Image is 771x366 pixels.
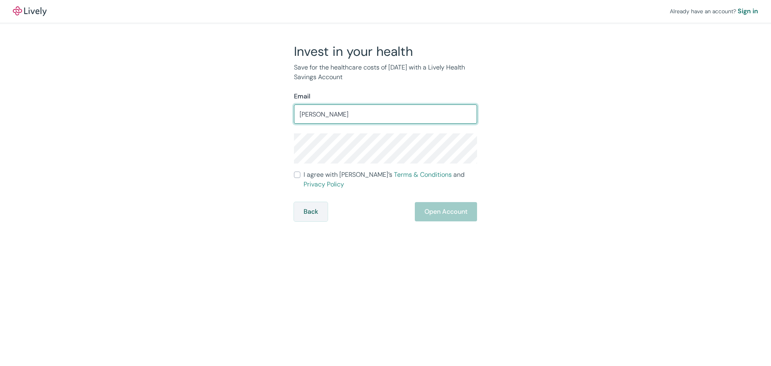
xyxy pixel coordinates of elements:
a: Sign in [738,6,758,16]
p: Save for the healthcare costs of [DATE] with a Lively Health Savings Account [294,63,477,82]
img: Lively [13,6,47,16]
a: Privacy Policy [304,180,344,188]
span: I agree with [PERSON_NAME]’s and [304,170,477,189]
a: LivelyLively [13,6,47,16]
button: Back [294,202,328,221]
div: Already have an account? [670,6,758,16]
a: Terms & Conditions [394,170,452,179]
label: Email [294,92,310,101]
h2: Invest in your health [294,43,477,59]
